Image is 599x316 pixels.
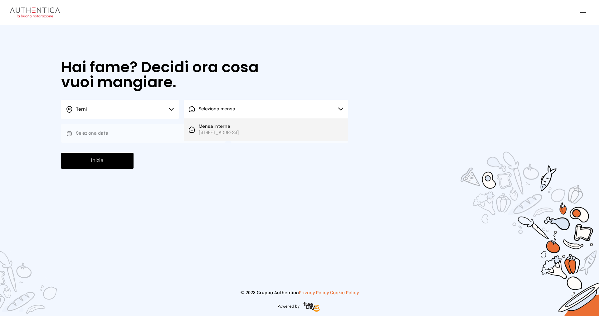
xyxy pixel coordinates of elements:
p: © 2023 Gruppo Authentica [10,290,589,296]
a: Privacy Policy [299,291,329,295]
button: Inizia [61,153,134,169]
span: [STREET_ADDRESS] [199,130,239,136]
button: Seleziona mensa [184,100,348,118]
button: Seleziona data [61,124,226,143]
span: Powered by [278,304,299,309]
span: Seleziona mensa [199,107,235,111]
span: Mensa interna [199,123,239,130]
a: Cookie Policy [330,291,359,295]
img: logo-freeday.3e08031.png [302,301,322,314]
span: Seleziona data [76,131,108,136]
